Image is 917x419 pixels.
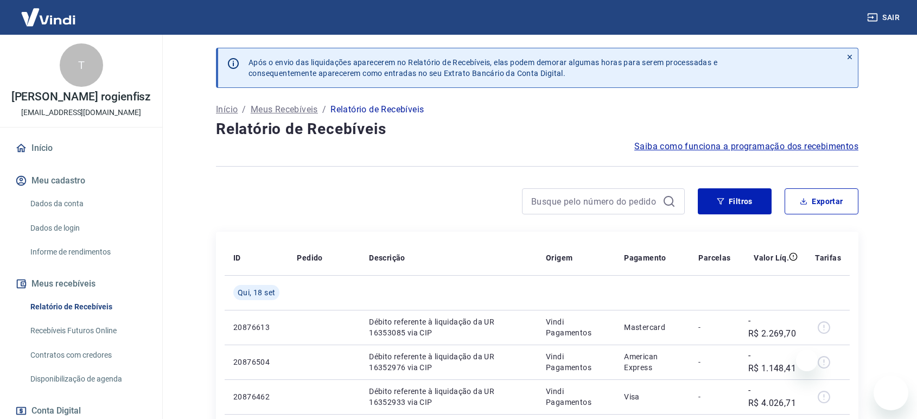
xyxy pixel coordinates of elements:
[546,316,607,338] p: Vindi Pagamentos
[698,391,730,402] p: -
[21,107,141,118] p: [EMAIL_ADDRESS][DOMAIN_NAME]
[748,349,798,375] p: -R$ 1.148,41
[369,386,528,408] p: Débito referente à liquidação da UR 16352933 via CIP
[796,350,818,371] iframe: Fechar mensagem
[624,322,681,333] p: Mastercard
[11,91,151,103] p: [PERSON_NAME] rogienfisz
[26,217,149,239] a: Dados de login
[13,136,149,160] a: Início
[546,386,607,408] p: Vindi Pagamentos
[60,43,103,87] div: T
[242,103,246,116] p: /
[754,252,789,263] p: Valor Líq.
[369,316,528,338] p: Débito referente à liquidação da UR 16353085 via CIP
[26,241,149,263] a: Informe de rendimentos
[698,252,730,263] p: Parcelas
[26,320,149,342] a: Recebíveis Futuros Online
[251,103,318,116] a: Meus Recebíveis
[216,103,238,116] a: Início
[865,8,904,28] button: Sair
[322,103,326,116] p: /
[249,57,717,79] p: Após o envio das liquidações aparecerem no Relatório de Recebíveis, elas podem demorar algumas ho...
[13,169,149,193] button: Meu cadastro
[297,252,322,263] p: Pedido
[624,252,666,263] p: Pagamento
[634,140,858,153] a: Saiba como funciona a programação dos recebimentos
[330,103,424,116] p: Relatório de Recebíveis
[13,1,84,34] img: Vindi
[546,252,572,263] p: Origem
[26,368,149,390] a: Disponibilização de agenda
[698,322,730,333] p: -
[624,351,681,373] p: American Express
[26,193,149,215] a: Dados da conta
[531,193,658,210] input: Busque pelo número do pedido
[785,188,858,214] button: Exportar
[748,384,798,410] p: -R$ 4.026,71
[233,322,279,333] p: 20876613
[233,391,279,402] p: 20876462
[26,296,149,318] a: Relatório de Recebíveis
[369,351,528,373] p: Débito referente à liquidação da UR 16352976 via CIP
[748,314,798,340] p: -R$ 2.269,70
[698,188,772,214] button: Filtros
[216,118,858,140] h4: Relatório de Recebíveis
[369,252,405,263] p: Descrição
[238,287,275,298] span: Qui, 18 set
[26,344,149,366] a: Contratos com credores
[546,351,607,373] p: Vindi Pagamentos
[233,252,241,263] p: ID
[874,376,908,410] iframe: Botão para abrir a janela de mensagens
[233,357,279,367] p: 20876504
[624,391,681,402] p: Visa
[698,357,730,367] p: -
[815,252,841,263] p: Tarifas
[13,272,149,296] button: Meus recebíveis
